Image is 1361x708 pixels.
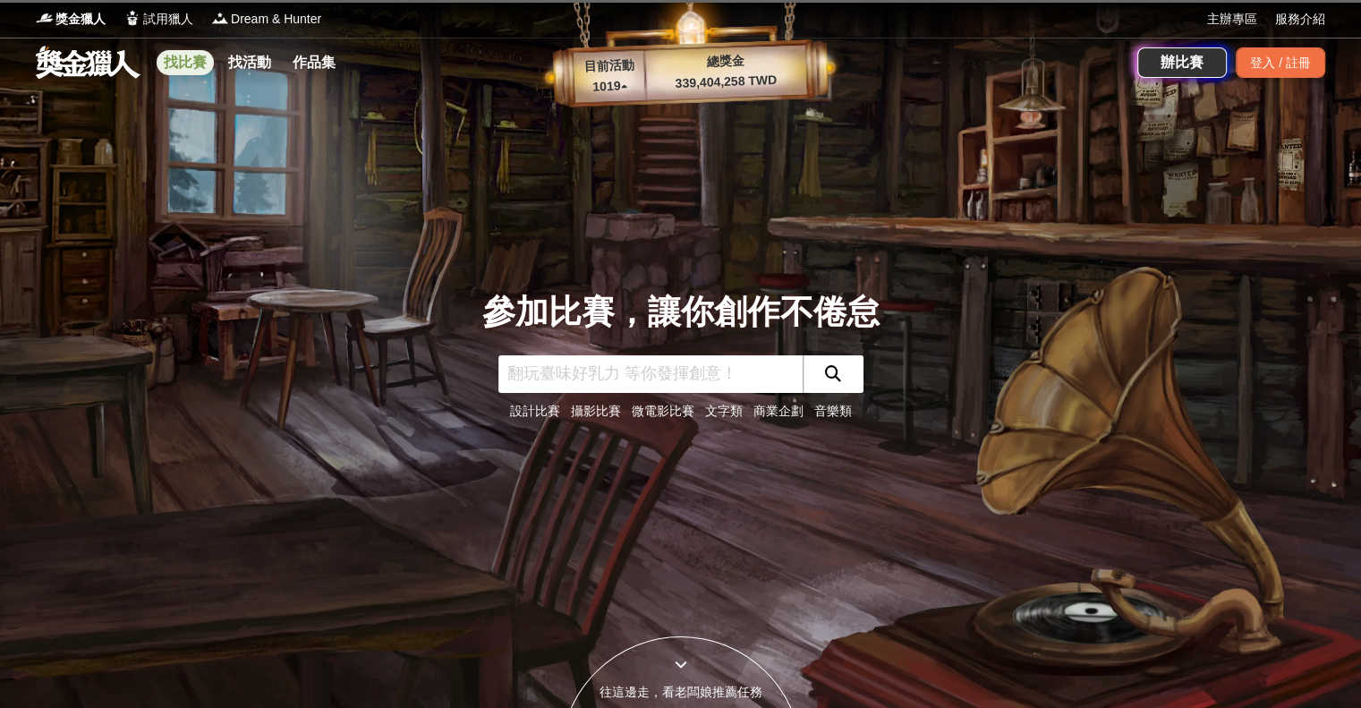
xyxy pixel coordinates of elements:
div: 登入 / 註冊 [1236,47,1325,78]
a: 服務介紹 [1275,10,1325,29]
a: Logo試用獵人 [123,10,193,29]
img: Logo [211,9,229,27]
a: 找活動 [221,50,278,75]
a: Logo獎金獵人 [36,10,106,29]
p: 目前活動 [573,55,645,77]
img: Logo [36,9,54,27]
div: 往這邊走，看老闆娘推薦任務 [561,683,801,702]
p: 1019 ▴ [574,76,646,98]
a: 攝影比賽 [571,404,621,418]
p: 總獎金 [644,49,806,73]
a: 商業企劃 [753,404,804,418]
span: Dream & Hunter [231,10,321,29]
a: 音樂類 [814,404,852,418]
span: 試用獵人 [143,10,193,29]
span: 獎金獵人 [55,10,106,29]
p: 339,404,258 TWD [645,70,807,94]
a: 設計比賽 [510,404,560,418]
a: 作品集 [285,50,343,75]
div: 參加比賽，讓你創作不倦怠 [482,287,880,337]
a: 主辦專區 [1207,10,1257,29]
a: LogoDream & Hunter [211,10,321,29]
a: 文字類 [705,404,743,418]
input: 翻玩臺味好乳力 等你發揮創意！ [498,355,803,393]
a: 辦比賽 [1137,47,1227,78]
a: 微電影比賽 [632,404,694,418]
a: 找比賽 [157,50,214,75]
img: Logo [123,9,141,27]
